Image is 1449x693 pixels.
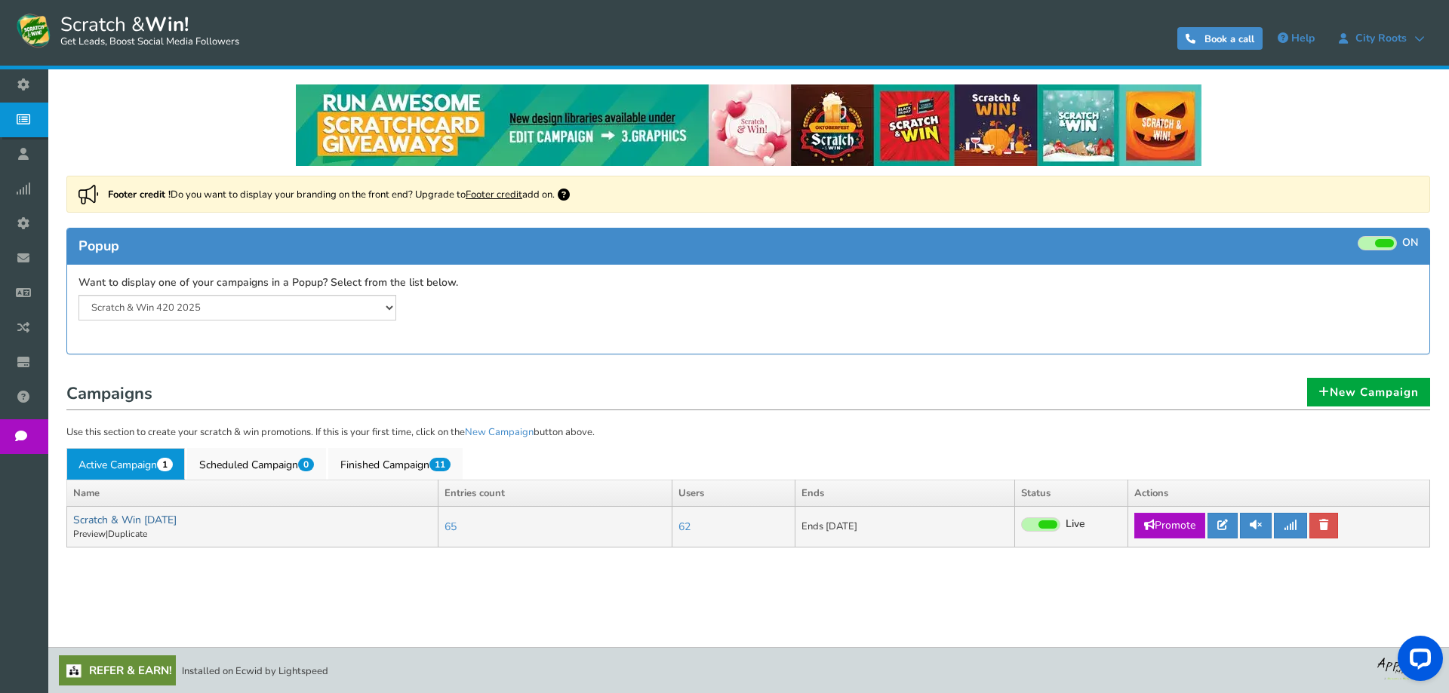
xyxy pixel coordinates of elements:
small: Get Leads, Boost Social Media Followers [60,36,239,48]
a: New Campaign [1307,378,1430,406]
span: Help [1291,31,1315,45]
a: Preview [73,528,106,540]
th: Users [672,480,795,507]
img: festival-poster-2020.webp [296,84,1201,166]
iframe: LiveChat chat widget [1386,630,1449,693]
span: Book a call [1204,32,1254,46]
th: Name [67,480,438,507]
strong: Footer credit ! [108,188,171,201]
img: bg_logo_foot.webp [1377,655,1438,680]
span: 1 [157,458,173,471]
p: | [73,528,432,541]
a: Promote [1134,513,1205,538]
th: Status [1015,480,1128,507]
a: Footer credit [466,188,522,201]
a: 65 [445,520,457,534]
a: Scratch &Win! Get Leads, Boost Social Media Followers [15,11,239,49]
th: Ends [795,480,1015,507]
a: Help [1270,26,1322,51]
th: Actions [1128,480,1430,507]
a: Refer & Earn! [59,655,176,685]
p: Use this section to create your scratch & win promotions. If this is your first time, click on th... [66,425,1430,440]
div: Duplicate this campaign [119,557,226,572]
span: ON [1402,236,1418,250]
a: Scheduled Campaign [187,448,326,480]
span: City Roots [1348,32,1414,44]
a: Active Campaign [66,448,185,480]
span: Popup [78,237,119,255]
td: Ends [DATE] [795,507,1015,547]
a: Finished Campaign [328,448,463,480]
a: 62 [678,520,691,534]
div: Do you want to display your branding on the front end? Upgrade to add on. [66,176,1430,213]
a: Duplicate [108,528,147,540]
a: New Campaign [465,425,534,439]
span: Installed on Ecwid by Lightspeed [182,664,328,678]
span: Scratch & [53,11,239,49]
label: Want to display one of your campaigns in a Popup? Select from the list below. [78,276,458,290]
span: 0 [298,458,314,471]
img: Scratch and Win [15,11,53,49]
a: Book a call [1177,27,1263,50]
h1: Campaigns [66,380,1430,410]
th: Entries count [438,480,672,507]
span: Live [1066,517,1085,532]
a: Scratch & Win [DATE] [73,513,177,527]
strong: Win! [145,11,189,38]
span: 11 [429,458,451,471]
